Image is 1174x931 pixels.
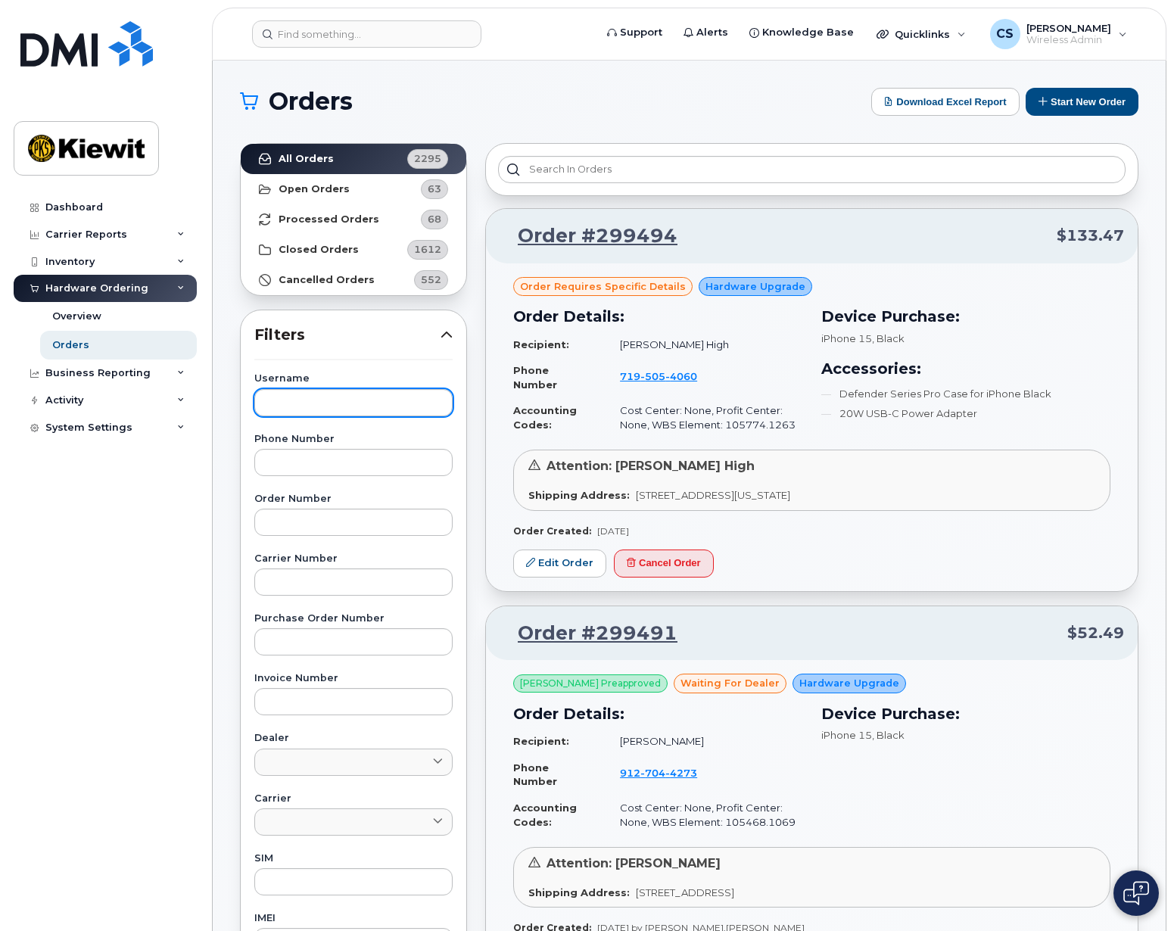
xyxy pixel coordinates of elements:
[665,767,697,779] span: 4273
[872,729,905,741] span: , Black
[528,489,630,501] strong: Shipping Address:
[636,886,734,898] span: [STREET_ADDRESS]
[620,370,697,382] span: 719
[799,676,899,690] span: Hardware Upgrade
[597,525,629,537] span: [DATE]
[498,156,1126,183] input: Search in orders
[705,279,805,294] span: Hardware Upgrade
[279,153,334,165] strong: All Orders
[513,305,803,328] h3: Order Details:
[872,332,905,344] span: , Black
[254,554,453,564] label: Carrier Number
[606,795,802,835] td: Cost Center: None, Profit Center: None, WBS Element: 105468.1069
[513,404,577,431] strong: Accounting Codes:
[528,886,630,898] strong: Shipping Address:
[1026,88,1138,116] button: Start New Order
[620,370,715,382] a: 7195054060
[279,274,375,286] strong: Cancelled Orders
[680,676,780,690] span: waiting for dealer
[254,614,453,624] label: Purchase Order Number
[640,767,665,779] span: 704
[241,144,466,174] a: All Orders2295
[821,332,872,344] span: iPhone 15
[279,183,350,195] strong: Open Orders
[821,357,1111,380] h3: Accessories:
[279,213,379,226] strong: Processed Orders
[241,265,466,295] a: Cancelled Orders552
[254,674,453,683] label: Invoice Number
[606,332,802,358] td: [PERSON_NAME] High
[513,761,557,788] strong: Phone Number
[428,182,441,196] span: 63
[640,370,665,382] span: 505
[614,550,714,578] button: Cancel Order
[513,364,557,391] strong: Phone Number
[513,338,569,350] strong: Recipient:
[821,702,1111,725] h3: Device Purchase:
[821,387,1111,401] li: Defender Series Pro Case for iPhone Black
[241,204,466,235] a: Processed Orders68
[520,677,661,690] span: [PERSON_NAME] Preapproved
[1123,881,1149,905] img: Open chat
[1067,622,1124,644] span: $52.49
[414,151,441,166] span: 2295
[414,242,441,257] span: 1612
[1057,225,1124,247] span: $133.47
[500,223,677,250] a: Order #299494
[636,489,790,501] span: [STREET_ADDRESS][US_STATE]
[254,733,453,743] label: Dealer
[821,305,1111,328] h3: Device Purchase:
[606,397,802,437] td: Cost Center: None, Profit Center: None, WBS Element: 105774.1263
[606,728,802,755] td: [PERSON_NAME]
[254,374,453,384] label: Username
[241,235,466,265] a: Closed Orders1612
[254,854,453,864] label: SIM
[821,406,1111,421] li: 20W USB-C Power Adapter
[547,856,721,870] span: Attention: [PERSON_NAME]
[421,272,441,287] span: 552
[513,702,803,725] h3: Order Details:
[513,735,569,747] strong: Recipient:
[254,914,453,923] label: IMEI
[513,802,577,828] strong: Accounting Codes:
[513,525,591,537] strong: Order Created:
[620,767,697,779] span: 912
[428,212,441,226] span: 68
[279,244,359,256] strong: Closed Orders
[821,729,872,741] span: iPhone 15
[254,494,453,504] label: Order Number
[665,370,697,382] span: 4060
[241,174,466,204] a: Open Orders63
[254,324,441,346] span: Filters
[254,434,453,444] label: Phone Number
[620,767,715,779] a: 9127044273
[269,90,353,113] span: Orders
[871,88,1020,116] button: Download Excel Report
[547,459,755,473] span: Attention: [PERSON_NAME] High
[254,794,453,804] label: Carrier
[520,279,686,294] span: Order requires Specific details
[513,550,606,578] a: Edit Order
[500,620,677,647] a: Order #299491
